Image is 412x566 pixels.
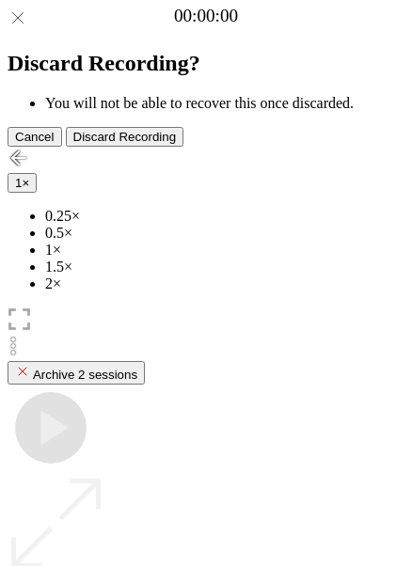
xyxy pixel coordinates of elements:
button: Archive 2 sessions [8,361,145,385]
button: Discard Recording [66,127,184,147]
button: 1× [8,173,37,193]
a: 00:00:00 [174,6,238,26]
li: 1× [45,242,404,259]
span: 1 [15,176,22,190]
button: Cancel [8,127,62,147]
li: You will not be able to recover this once discarded. [45,95,404,112]
h2: Discard Recording? [8,51,404,76]
li: 1.5× [45,259,404,275]
li: 0.5× [45,225,404,242]
li: 2× [45,275,404,292]
li: 0.25× [45,208,404,225]
div: Archive 2 sessions [15,364,137,382]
